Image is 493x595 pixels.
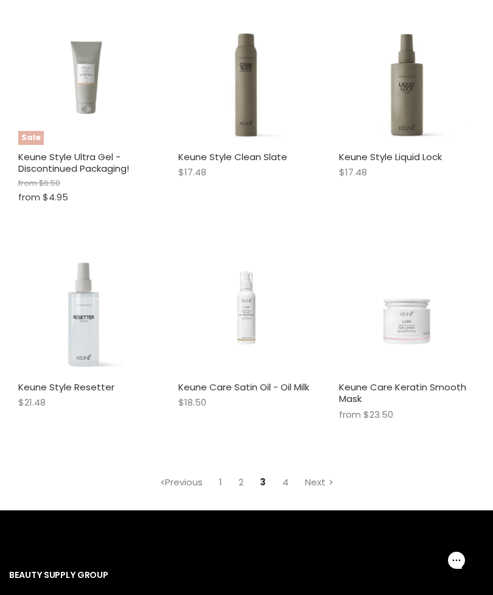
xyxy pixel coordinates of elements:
[253,471,273,493] span: 3
[178,9,314,144] img: Keune Style Clean Slate
[212,471,229,493] a: 1
[432,538,481,583] iframe: Gorgias live chat messenger
[339,239,475,375] a: Keune Care Keratin Smooth Mask
[178,239,314,375] a: Keune Care Satin Oil - Oil Milk
[339,166,367,178] span: $17.48
[339,150,442,163] a: Keune Style Liquid Lock
[153,471,209,493] a: Previous
[18,150,129,175] a: Keune Style Ultra Gel - Discontinued Packaging!
[18,381,114,393] a: Keune Style Resetter
[363,408,393,421] span: $23.50
[178,381,309,393] a: Keune Care Satin Oil - Oil Milk
[339,256,475,357] img: Keune Care Keratin Smooth Mask
[18,396,46,409] span: $21.48
[43,191,68,203] span: $4.95
[339,9,475,144] img: Keune Style Liquid Lock
[18,9,154,144] a: Keune Style Ultra Gel - Discontinued Packaging!Sale
[178,166,206,178] span: $17.48
[232,471,250,493] a: 2
[339,408,361,421] span: from
[39,177,60,189] span: $6.50
[18,131,44,145] span: Sale
[276,471,295,493] a: 4
[18,191,40,203] span: from
[178,150,287,163] a: Keune Style Clean Slate
[18,26,154,127] img: Keune Style Ultra Gel - Discontinued Packaging!
[339,381,466,406] a: Keune Care Keratin Smooth Mask
[298,471,340,493] a: Next
[18,177,37,189] span: from
[18,239,154,375] img: Keune Style Resetter
[178,256,314,357] img: Keune Care Satin Oil - Oil Milk
[178,396,206,409] span: $18.50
